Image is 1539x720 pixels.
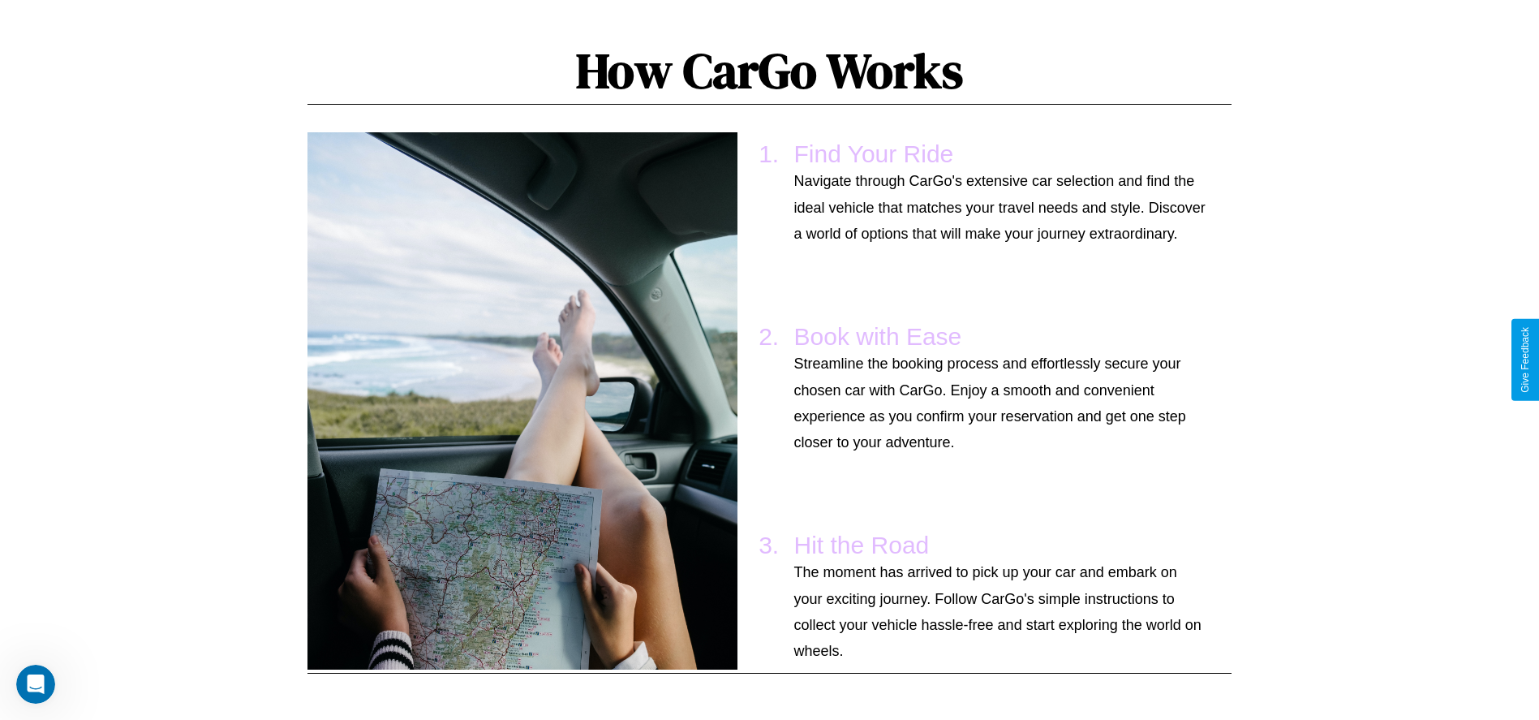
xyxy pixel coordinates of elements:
h1: How CarGo Works [307,37,1231,105]
iframe: Intercom live chat [16,665,55,704]
p: Streamline the booking process and effortlessly secure your chosen car with CarGo. Enjoy a smooth... [794,351,1207,456]
li: Hit the Road [786,524,1215,673]
p: Navigate through CarGo's extensive car selection and find the ideal vehicle that matches your tra... [794,168,1207,247]
li: Book with Ease [786,315,1215,464]
li: Find Your Ride [786,132,1215,255]
p: The moment has arrived to pick up your car and embark on your exciting journey. Follow CarGo's si... [794,559,1207,665]
div: Give Feedback [1520,327,1531,393]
